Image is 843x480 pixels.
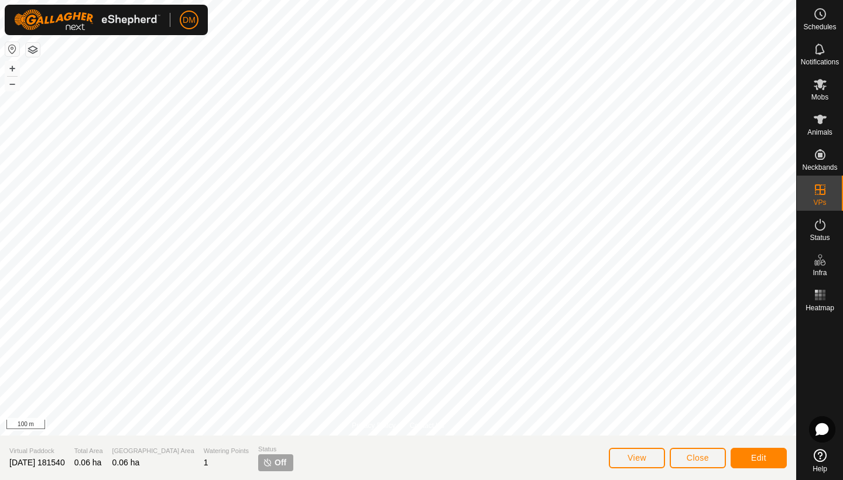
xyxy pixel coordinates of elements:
span: DM [183,14,196,26]
span: 0.06 ha [74,458,102,467]
span: Heatmap [806,304,834,311]
span: Edit [751,453,766,462]
button: – [5,77,19,91]
span: Mobs [811,94,828,101]
button: + [5,61,19,76]
span: Total Area [74,446,103,456]
span: 1 [204,458,208,467]
span: Off [275,457,286,469]
span: Close [687,453,709,462]
button: View [609,448,665,468]
span: 0.06 ha [112,458,140,467]
span: Status [258,444,293,454]
span: Help [813,465,827,472]
button: Edit [731,448,787,468]
button: Reset Map [5,42,19,56]
button: Map Layers [26,43,40,57]
span: Neckbands [802,164,837,171]
a: Contact Us [410,420,444,431]
button: Close [670,448,726,468]
a: Privacy Policy [352,420,396,431]
img: turn-off [263,458,272,467]
span: Schedules [803,23,836,30]
span: [DATE] 181540 [9,458,65,467]
span: Virtual Paddock [9,446,65,456]
span: Notifications [801,59,839,66]
span: Infra [813,269,827,276]
span: Status [810,234,830,241]
img: Gallagher Logo [14,9,160,30]
a: Help [797,444,843,477]
span: [GEOGRAPHIC_DATA] Area [112,446,194,456]
span: View [628,453,646,462]
span: VPs [813,199,826,206]
span: Watering Points [204,446,249,456]
span: Animals [807,129,832,136]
